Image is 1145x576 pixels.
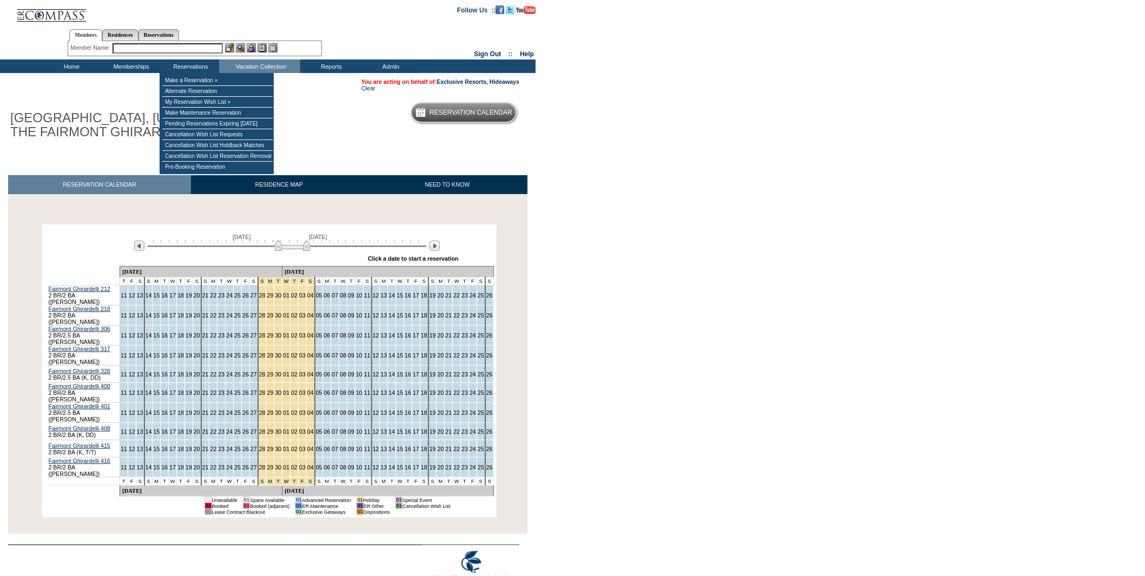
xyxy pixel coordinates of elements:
a: 07 [332,292,338,299]
a: 01 [283,312,289,319]
a: 26 [242,332,249,339]
a: 16 [161,332,168,339]
a: 14 [389,371,395,378]
a: Exclusive Resorts, Hideaways [437,78,519,85]
a: 02 [291,371,298,378]
a: 11 [364,371,371,378]
a: 12 [373,332,379,339]
a: 04 [307,352,314,359]
a: 23 [462,352,468,359]
a: 20 [194,332,200,339]
a: 24 [470,352,476,359]
a: 28 [259,312,266,319]
a: 14 [146,371,152,378]
a: 18 [421,332,427,339]
a: 16 [405,332,411,339]
a: 11 [121,332,127,339]
a: 30 [275,389,281,396]
a: 10 [356,389,363,396]
a: 18 [421,312,427,319]
a: 26 [242,371,249,378]
a: 20 [194,352,200,359]
a: 25 [234,292,241,299]
a: 09 [348,292,354,299]
img: Next [430,241,440,251]
a: Fairmont Ghirardelli 317 [49,346,110,352]
a: 17 [413,292,419,299]
a: 12 [373,389,379,396]
a: 22 [453,292,460,299]
a: Fairmont Ghirardelli 326 [49,368,110,374]
a: 13 [380,371,387,378]
a: 24 [470,371,476,378]
a: 19 [430,332,436,339]
a: 13 [380,312,387,319]
a: 01 [283,389,289,396]
a: 23 [218,371,225,378]
a: 29 [267,352,273,359]
a: 17 [169,332,176,339]
a: 16 [405,312,411,319]
a: 14 [389,312,395,319]
a: 26 [486,332,493,339]
a: 10 [356,332,363,339]
a: 24 [226,389,233,396]
a: 23 [462,371,468,378]
a: Clear [361,85,376,91]
a: 11 [364,352,371,359]
a: 29 [267,389,273,396]
td: Home [41,59,100,73]
a: 10 [356,352,363,359]
a: 13 [380,332,387,339]
a: 25 [478,371,484,378]
a: 14 [389,389,395,396]
a: 30 [275,292,281,299]
a: 20 [437,371,444,378]
a: 22 [210,389,216,396]
a: 17 [413,332,419,339]
a: Subscribe to our YouTube Channel [516,6,536,12]
a: 20 [437,332,444,339]
a: 07 [332,332,338,339]
a: 30 [275,332,281,339]
td: Reservations [160,59,219,73]
a: 11 [121,292,127,299]
img: Previous [134,241,144,251]
a: 17 [413,312,419,319]
a: 17 [169,371,176,378]
a: 17 [169,352,176,359]
a: 07 [332,371,338,378]
a: 04 [307,371,314,378]
a: 15 [397,312,403,319]
a: 12 [129,312,135,319]
a: 24 [470,312,476,319]
a: 11 [121,312,127,319]
a: 11 [364,312,371,319]
a: 14 [389,292,395,299]
a: 18 [421,371,427,378]
a: 21 [445,312,452,319]
a: 18 [421,352,427,359]
a: 03 [299,332,306,339]
a: 03 [299,292,306,299]
a: 25 [478,352,484,359]
a: 16 [405,292,411,299]
h5: Reservation Calendar [430,109,512,116]
a: 26 [486,292,493,299]
a: 23 [462,332,468,339]
a: 12 [373,292,379,299]
a: Members [69,29,102,41]
a: 12 [129,352,135,359]
a: NEED TO KNOW [367,175,528,194]
a: 14 [146,352,152,359]
a: 23 [218,312,225,319]
a: 14 [389,352,395,359]
a: 15 [397,352,403,359]
a: 17 [413,352,419,359]
a: 06 [324,389,330,396]
a: 24 [470,292,476,299]
a: Help [520,50,534,58]
a: 17 [169,389,176,396]
a: 30 [275,352,281,359]
a: 30 [275,371,281,378]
